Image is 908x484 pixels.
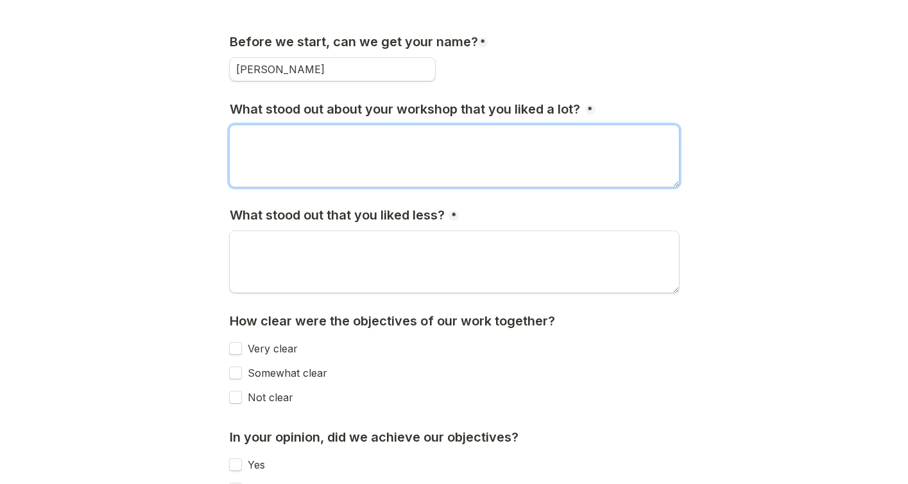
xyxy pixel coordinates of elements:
[241,367,327,379] label: Somewhat clear
[230,34,481,50] h3: Before we start, can we get your name?
[230,313,558,329] h3: How clear were the objectives of our work together?
[241,392,293,403] label: Not clear
[241,459,265,471] label: Yes
[230,125,679,187] textarea: What stood out about your workshop that you liked a lot?
[241,343,298,354] label: Very clear
[230,101,583,117] h3: What stood out about your workshop that you liked a lot?
[230,58,435,81] input: Before we start, can we get your name?
[230,207,448,223] h3: What stood out that you liked less?
[230,231,679,293] textarea: What stood out that you liked less?
[230,429,522,445] h3: In your opinion, did we achieve our objectives?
